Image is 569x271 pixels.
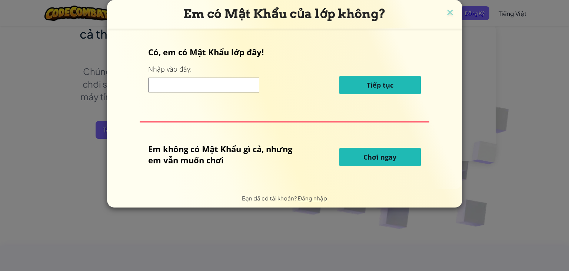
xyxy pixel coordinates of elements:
[367,81,393,89] span: Tiếp tục
[445,7,455,19] img: close icon
[339,148,421,166] button: Chơi ngay
[242,195,298,202] span: Bạn đã có tài khoản?
[148,65,192,74] label: Nhập vào đây:
[148,46,420,58] p: Có, em có Mật Khẩu lớp đây!
[339,76,421,94] button: Tiếp tục
[148,143,302,166] p: Em không có Mật Khẩu gì cả, nhưng em vẫn muốn chơi
[363,153,396,161] span: Chơi ngay
[298,195,327,202] a: Đăng nhập
[183,6,386,21] span: Em có Mật Khẩu của lớp không?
